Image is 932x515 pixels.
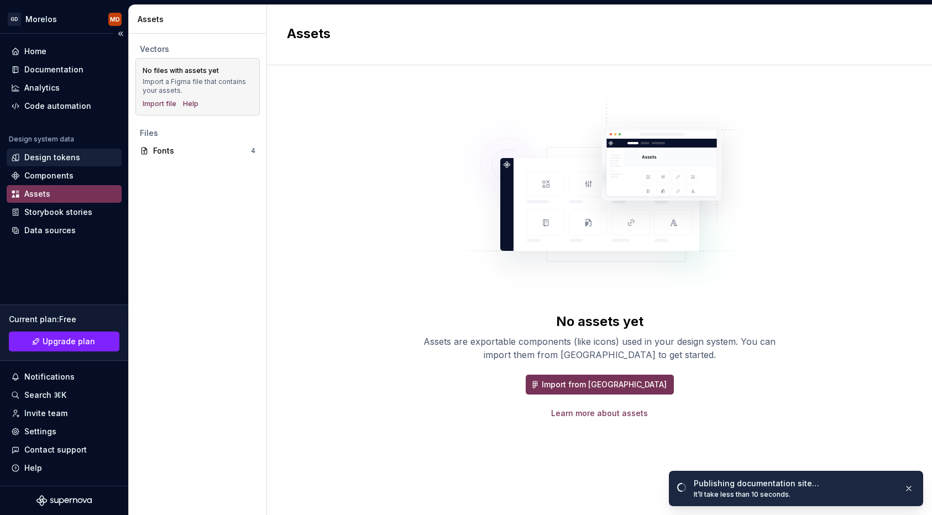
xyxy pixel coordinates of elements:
div: Help [24,463,42,474]
div: Current plan : Free [9,314,119,325]
span: Import from [GEOGRAPHIC_DATA] [542,379,667,390]
div: Contact support [24,444,87,455]
button: Contact support [7,441,122,459]
div: Design tokens [24,152,80,163]
button: Search ⌘K [7,386,122,404]
a: Components [7,167,122,185]
div: Components [24,170,74,181]
div: Vectors [140,44,255,55]
a: Learn more about assets [551,408,648,419]
button: GDMorelosMD [2,7,126,31]
button: Import from [GEOGRAPHIC_DATA] [526,375,674,395]
div: Assets are exportable components (like icons) used in your design system. You can import them fro... [423,335,777,361]
a: Data sources [7,222,122,239]
button: Notifications [7,368,122,386]
div: Design system data [9,135,74,144]
div: Code automation [24,101,91,112]
a: Analytics [7,79,122,97]
div: Home [24,46,46,57]
a: Home [7,43,122,60]
div: Import a Figma file that contains your assets. [143,77,253,95]
div: Files [140,128,255,139]
a: Invite team [7,404,122,422]
div: MD [110,15,120,24]
div: Assets [24,188,50,199]
a: Help [183,99,198,108]
div: Assets [138,14,262,25]
svg: Supernova Logo [36,495,92,506]
button: Help [7,459,122,477]
a: Storybook stories [7,203,122,221]
div: Publishing documentation site… [694,478,895,489]
div: Fonts [153,145,251,156]
div: Storybook stories [24,207,92,218]
div: Search ⌘K [24,390,66,401]
div: Analytics [24,82,60,93]
div: Documentation [24,64,83,75]
div: Notifications [24,371,75,382]
div: Invite team [24,408,67,419]
div: Morelos [25,14,57,25]
div: It’ll take less than 10 seconds. [694,490,895,499]
div: No files with assets yet [143,66,219,75]
button: Import file [143,99,176,108]
a: Upgrade plan [9,332,119,351]
div: No assets yet [556,313,643,330]
div: Data sources [24,225,76,236]
div: Settings [24,426,56,437]
div: GD [8,13,21,26]
a: Design tokens [7,149,122,166]
h2: Assets [287,25,899,43]
a: Code automation [7,97,122,115]
a: Documentation [7,61,122,78]
a: Settings [7,423,122,440]
a: Assets [7,185,122,203]
span: Upgrade plan [43,336,95,347]
div: 4 [251,146,255,155]
a: Fonts4 [135,142,260,160]
button: Collapse sidebar [113,26,128,41]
